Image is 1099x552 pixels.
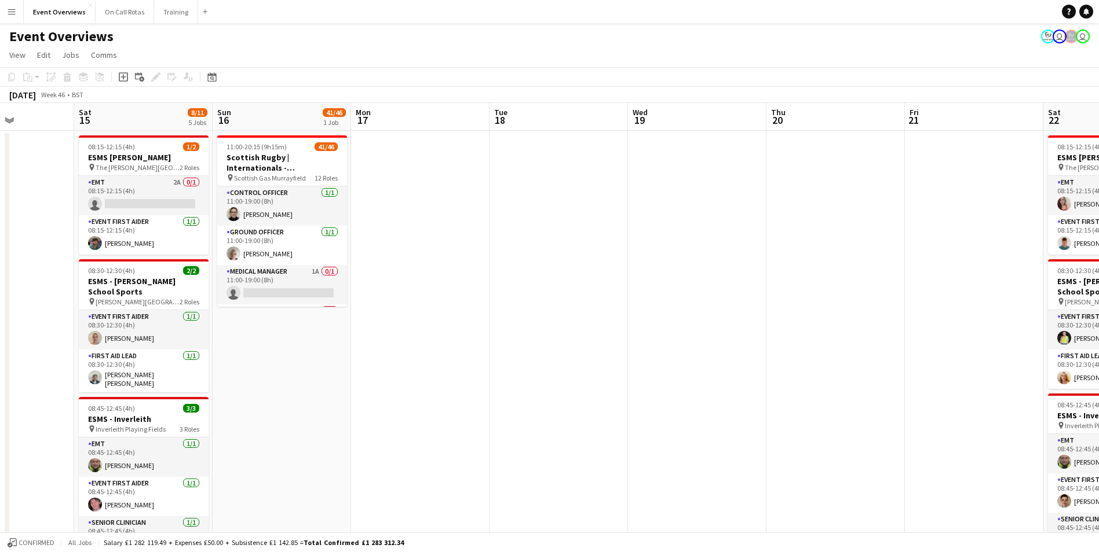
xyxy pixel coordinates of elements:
[104,538,404,547] div: Salary £1 282 119.49 + Expenses £50.00 + Subsistence £1 142.85 =
[9,28,114,45] h1: Event Overviews
[32,47,55,62] a: Edit
[1076,30,1090,43] app-user-avatar: Operations Team
[96,1,154,23] button: On Call Rotas
[304,538,404,547] span: Total Confirmed £1 283 312.34
[37,50,50,60] span: Edit
[72,90,83,99] div: BST
[1064,30,1078,43] app-user-avatar: Clinical Team
[86,47,122,62] a: Comms
[62,50,79,60] span: Jobs
[24,1,96,23] button: Event Overviews
[5,47,30,62] a: View
[1053,30,1067,43] app-user-avatar: Operations Team
[1041,30,1055,43] app-user-avatar: Operations Manager
[66,538,94,547] span: All jobs
[9,50,25,60] span: View
[154,1,198,23] button: Training
[6,536,56,549] button: Confirmed
[19,539,54,547] span: Confirmed
[9,89,36,101] div: [DATE]
[91,50,117,60] span: Comms
[57,47,84,62] a: Jobs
